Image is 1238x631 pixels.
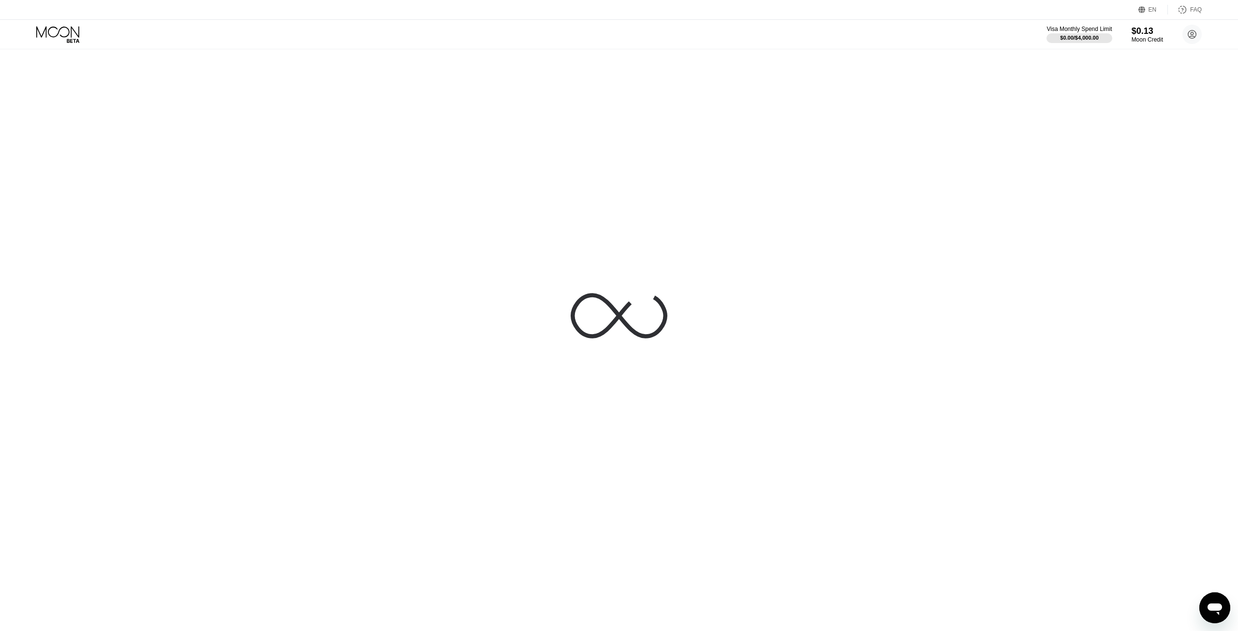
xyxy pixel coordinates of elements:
div: FAQ [1190,6,1202,13]
div: $0.13 [1132,26,1163,36]
div: $0.13Moon Credit [1132,26,1163,43]
div: Visa Monthly Spend Limit$0.00/$4,000.00 [1046,26,1112,43]
div: Visa Monthly Spend Limit [1046,26,1112,32]
div: EN [1138,5,1168,15]
div: FAQ [1168,5,1202,15]
div: $0.00 / $4,000.00 [1060,35,1099,41]
div: Moon Credit [1132,36,1163,43]
div: EN [1149,6,1157,13]
iframe: Bouton de lancement de la fenêtre de messagerie [1199,592,1230,623]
